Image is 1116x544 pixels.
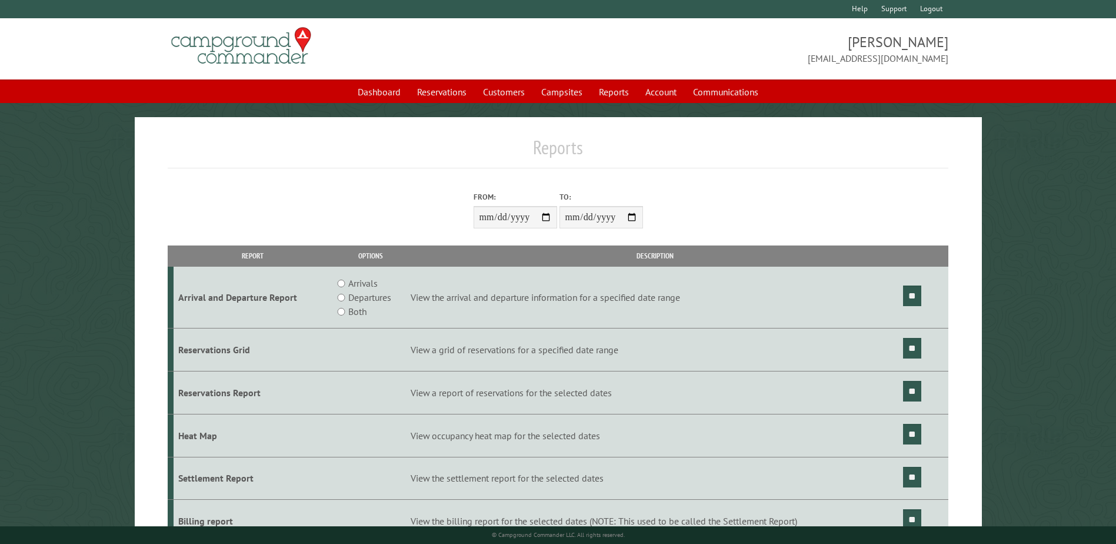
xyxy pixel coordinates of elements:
td: Heat Map [174,414,332,457]
label: Both [348,304,367,319]
th: Description [409,246,901,266]
td: View a grid of reservations for a specified date range [409,329,901,371]
td: View the arrival and departure information for a specified date range [409,267,901,329]
img: Campground Commander [168,23,315,69]
td: Reservations Report [174,371,332,414]
th: Options [332,246,408,266]
a: Dashboard [351,81,408,103]
td: View occupancy heat map for the selected dates [409,414,901,457]
label: From: [474,191,557,203]
a: Reports [592,81,636,103]
a: Campsites [534,81,589,103]
h1: Reports [168,136,948,168]
td: View the settlement report for the selected dates [409,457,901,500]
a: Account [638,81,684,103]
td: Reservations Grid [174,329,332,371]
th: Report [174,246,332,266]
label: Departures [348,290,391,304]
a: Reservations [410,81,474,103]
td: Billing report [174,500,332,543]
label: Arrivals [348,276,378,290]
a: Communications [686,81,765,103]
label: To: [559,191,643,203]
td: Arrival and Departure Report [174,267,332,329]
td: View the billing report for the selected dates (NOTE: This used to be called the Settlement Report) [409,500,901,543]
a: Customers [476,81,532,103]
span: [PERSON_NAME] [EMAIL_ADDRESS][DOMAIN_NAME] [558,32,948,65]
small: © Campground Commander LLC. All rights reserved. [492,531,625,539]
td: Settlement Report [174,457,332,500]
td: View a report of reservations for the selected dates [409,371,901,414]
